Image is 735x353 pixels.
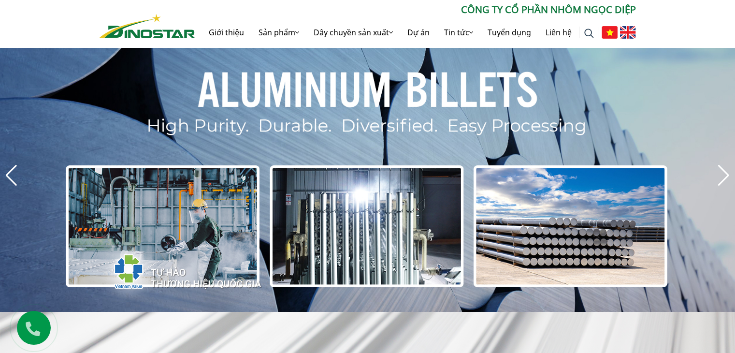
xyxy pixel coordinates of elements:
[251,17,306,48] a: Sản phẩm
[400,17,437,48] a: Dự án
[306,17,400,48] a: Dây chuyền sản xuất
[202,17,251,48] a: Giới thiệu
[437,17,480,48] a: Tin tức
[85,236,263,302] img: thqg
[100,12,195,38] a: Nhôm Dinostar
[5,165,18,186] div: Previous slide
[480,17,538,48] a: Tuyển dụng
[195,2,636,17] p: CÔNG TY CỔ PHẦN NHÔM NGỌC DIỆP
[100,14,195,38] img: Nhôm Dinostar
[620,26,636,39] img: English
[538,17,579,48] a: Liên hệ
[602,26,618,39] img: Tiếng Việt
[584,29,594,38] img: search
[717,165,730,186] div: Next slide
